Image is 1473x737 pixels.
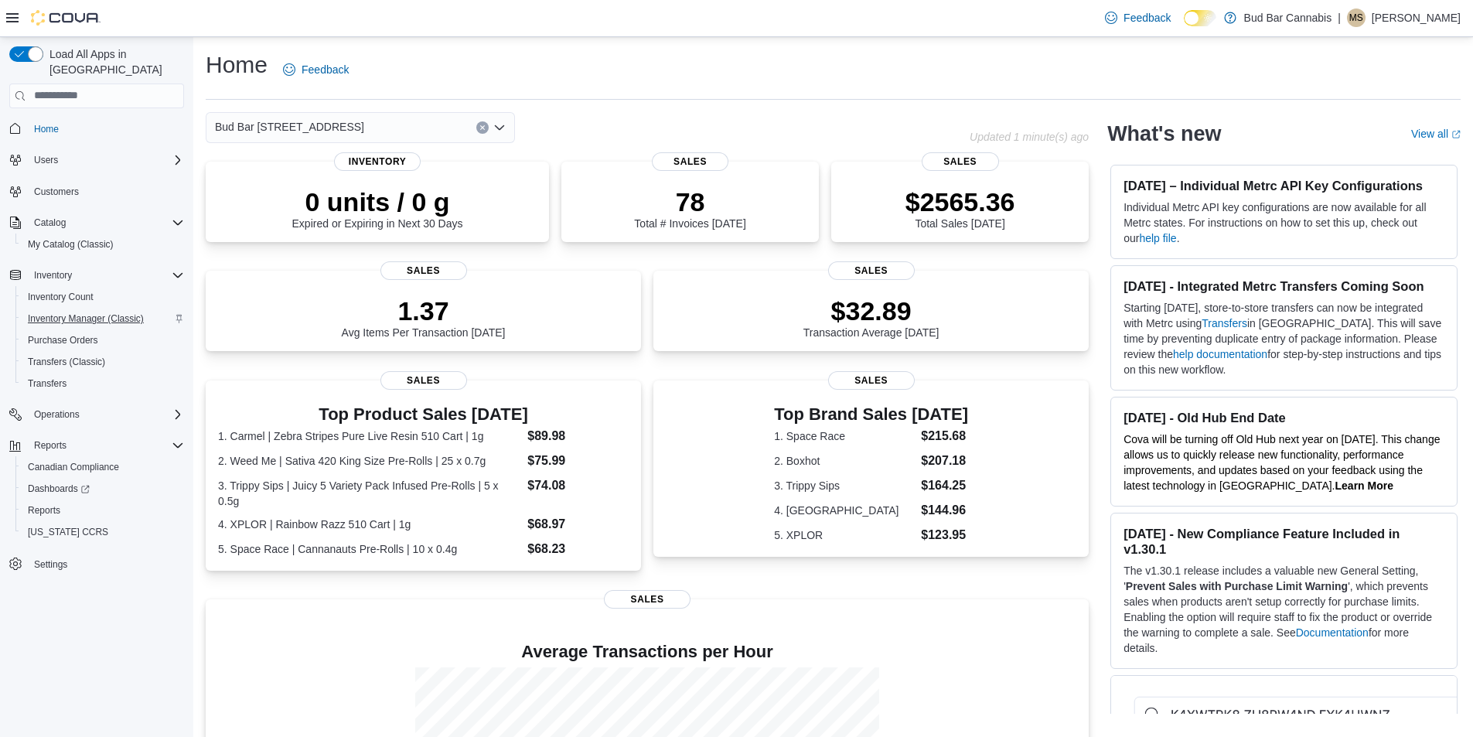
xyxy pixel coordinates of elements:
[1349,9,1363,27] span: MS
[28,526,108,538] span: [US_STATE] CCRS
[1173,348,1267,360] a: help documentation
[28,504,60,517] span: Reports
[218,517,521,532] dt: 4. XPLOR | Rainbow Razz 510 Cart | 1g
[1372,9,1461,27] p: [PERSON_NAME]
[1411,128,1461,140] a: View allExternal link
[22,501,66,520] a: Reports
[342,295,506,326] p: 1.37
[905,186,1015,217] p: $2565.36
[28,182,184,201] span: Customers
[292,186,463,230] div: Expired or Expiring in Next 30 Days
[22,374,184,393] span: Transfers
[22,288,184,306] span: Inventory Count
[1244,9,1332,27] p: Bud Bar Cannabis
[3,404,190,425] button: Operations
[218,643,1076,661] h4: Average Transactions per Hour
[3,180,190,203] button: Customers
[604,590,690,609] span: Sales
[1099,2,1177,33] a: Feedback
[1202,317,1247,329] a: Transfers
[921,427,968,445] dd: $215.68
[527,515,629,534] dd: $68.97
[380,261,467,280] span: Sales
[22,309,184,328] span: Inventory Manager (Classic)
[28,555,73,574] a: Settings
[218,453,521,469] dt: 2. Weed Me | Sativa 420 King Size Pre-Rolls | 25 x 0.7g
[476,121,489,134] button: Clear input
[1296,626,1369,639] a: Documentation
[1347,9,1366,27] div: Matt S
[774,405,968,424] h3: Top Brand Sales [DATE]
[28,554,184,573] span: Settings
[34,217,66,229] span: Catalog
[1451,130,1461,139] svg: External link
[3,118,190,140] button: Home
[3,552,190,575] button: Settings
[921,526,968,544] dd: $123.95
[34,186,79,198] span: Customers
[334,152,421,171] span: Inventory
[218,478,521,509] dt: 3. Trippy Sips | Juicy 5 Variety Pack Infused Pre-Rolls | 5 x 0.5g
[1124,410,1444,425] h3: [DATE] - Old Hub End Date
[22,523,184,541] span: Washington CCRS
[34,154,58,166] span: Users
[905,186,1015,230] div: Total Sales [DATE]
[34,123,59,135] span: Home
[774,527,915,543] dt: 5. XPLOR
[774,478,915,493] dt: 3. Trippy Sips
[22,523,114,541] a: [US_STATE] CCRS
[1126,580,1348,592] strong: Prevent Sales with Purchase Limit Warning
[28,213,184,232] span: Catalog
[921,501,968,520] dd: $144.96
[922,152,999,171] span: Sales
[218,428,521,444] dt: 1. Carmel | Zebra Stripes Pure Live Resin 510 Cart | 1g
[292,186,463,217] p: 0 units / 0 g
[28,312,144,325] span: Inventory Manager (Classic)
[3,264,190,286] button: Inventory
[527,427,629,445] dd: $89.98
[342,295,506,339] div: Avg Items Per Transaction [DATE]
[28,291,94,303] span: Inventory Count
[921,452,968,470] dd: $207.18
[22,458,125,476] a: Canadian Compliance
[1184,10,1216,26] input: Dark Mode
[15,478,190,500] a: Dashboards
[206,49,268,80] h1: Home
[803,295,939,339] div: Transaction Average [DATE]
[22,235,184,254] span: My Catalog (Classic)
[22,374,73,393] a: Transfers
[22,479,96,498] a: Dashboards
[15,286,190,308] button: Inventory Count
[28,405,86,424] button: Operations
[1124,278,1444,294] h3: [DATE] - Integrated Metrc Transfers Coming Soon
[28,483,90,495] span: Dashboards
[15,351,190,373] button: Transfers (Classic)
[1107,121,1221,146] h2: What's new
[828,371,915,390] span: Sales
[774,428,915,444] dt: 1. Space Race
[22,309,150,328] a: Inventory Manager (Classic)
[218,541,521,557] dt: 5. Space Race | Cannanauts Pre-Rolls | 10 x 0.4g
[1124,200,1444,246] p: Individual Metrc API key configurations are now available for all Metrc states. For instructions ...
[43,46,184,77] span: Load All Apps in [GEOGRAPHIC_DATA]
[1124,526,1444,557] h3: [DATE] - New Compliance Feature Included in v1.30.1
[1124,563,1444,656] p: The v1.30.1 release includes a valuable new General Setting, ' ', which prevents sales when produ...
[1335,479,1393,492] a: Learn More
[774,503,915,518] dt: 4. [GEOGRAPHIC_DATA]
[22,479,184,498] span: Dashboards
[34,439,66,452] span: Reports
[1124,178,1444,193] h3: [DATE] – Individual Metrc API Key Configurations
[28,151,64,169] button: Users
[15,308,190,329] button: Inventory Manager (Classic)
[28,356,105,368] span: Transfers (Classic)
[634,186,745,217] p: 78
[28,238,114,251] span: My Catalog (Classic)
[22,288,100,306] a: Inventory Count
[380,371,467,390] span: Sales
[28,120,65,138] a: Home
[634,186,745,230] div: Total # Invoices [DATE]
[527,476,629,495] dd: $74.08
[15,329,190,351] button: Purchase Orders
